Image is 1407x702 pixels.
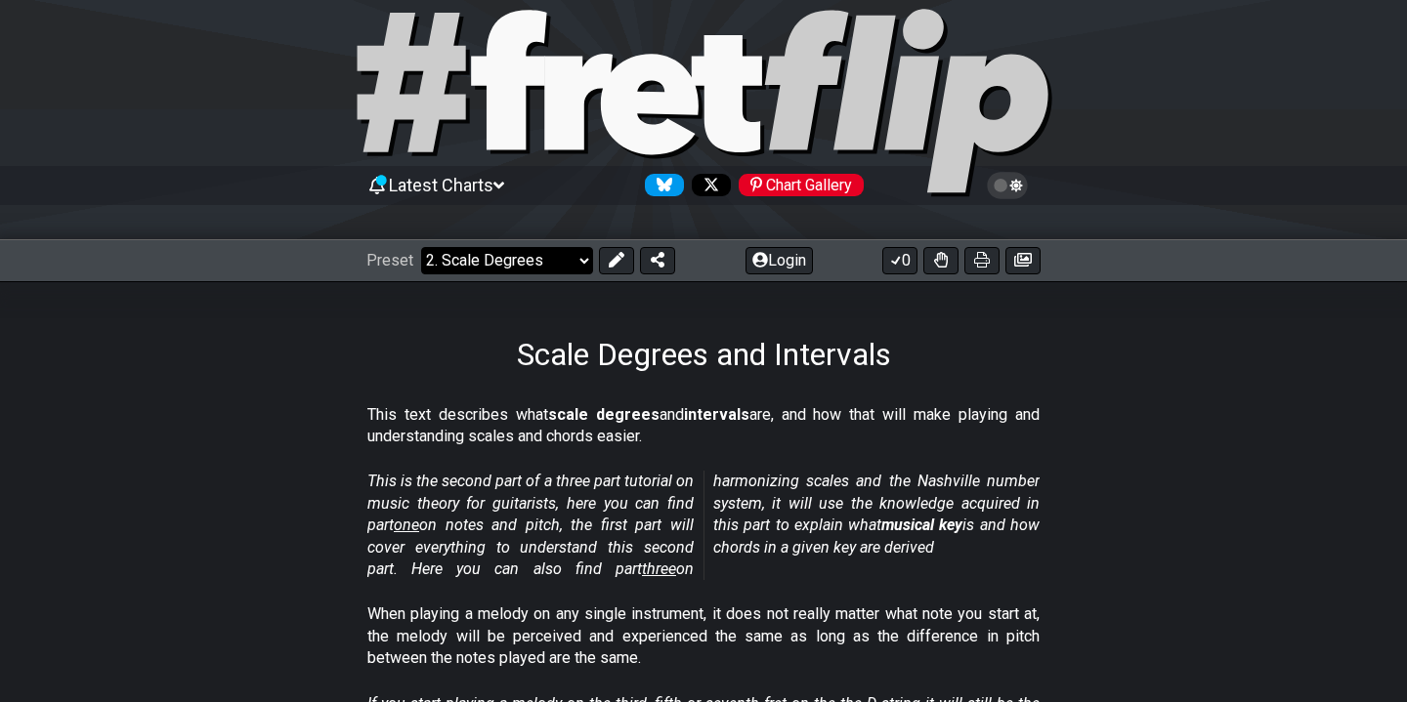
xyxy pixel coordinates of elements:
[517,336,891,373] h1: Scale Degrees and Intervals
[421,247,593,274] select: Preset
[684,174,731,196] a: Follow #fretflip at X
[997,177,1019,194] span: Toggle light / dark theme
[746,247,813,274] button: Login
[367,404,1040,448] p: This text describes what and are, and how that will make playing and understanding scales and cho...
[882,247,917,274] button: 0
[923,247,959,274] button: Toggle Dexterity for all fretkits
[684,405,749,424] strong: intervals
[599,247,634,274] button: Edit Preset
[881,516,962,534] strong: musical key
[389,175,493,195] span: Latest Charts
[637,174,684,196] a: Follow #fretflip at Bluesky
[1005,247,1041,274] button: Create image
[366,251,413,269] span: Preset
[394,516,419,534] span: one
[739,174,864,196] div: Chart Gallery
[731,174,864,196] a: #fretflip at Pinterest
[367,603,1040,669] p: When playing a melody on any single instrument, it does not really matter what note you start at,...
[642,559,676,578] span: three
[964,247,1000,274] button: Print
[548,405,660,424] strong: scale degrees
[640,247,675,274] button: Share Preset
[367,472,1040,578] em: This is the second part of a three part tutorial on music theory for guitarists, here you can fin...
